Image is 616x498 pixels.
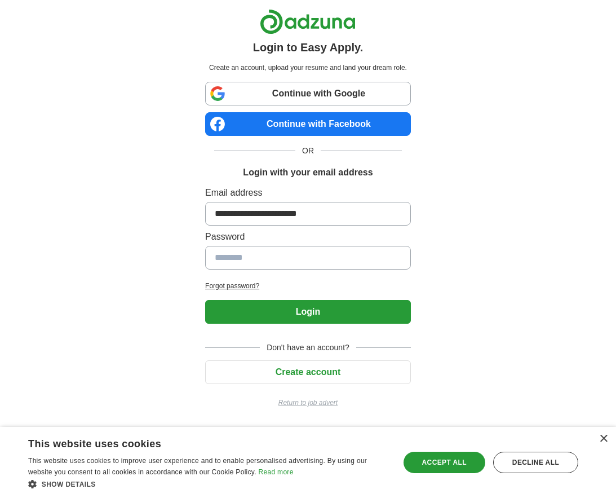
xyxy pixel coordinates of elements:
label: Email address [205,186,411,200]
button: Login [205,300,411,324]
span: This website uses cookies to improve user experience and to enable personalised advertising. By u... [28,457,367,476]
a: Continue with Google [205,82,411,105]
a: Create account [205,367,411,377]
div: This website uses cookies [28,434,360,451]
div: Decline all [493,452,578,473]
a: Forgot password? [205,281,411,291]
span: Show details [42,481,96,488]
a: Continue with Facebook [205,112,411,136]
p: Create an account, upload your resume and land your dream role. [207,63,409,73]
img: Adzuna logo [260,9,356,34]
a: Read more, opens a new window [259,468,294,476]
span: OR [295,145,321,157]
span: Don't have an account? [260,342,356,354]
h1: Login with your email address [243,166,373,179]
h1: Login to Easy Apply. [253,39,364,56]
label: Password [205,230,411,244]
div: Show details [28,478,388,490]
div: Close [599,435,608,443]
button: Create account [205,360,411,384]
div: Accept all [404,452,485,473]
a: Return to job advert [205,398,411,408]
